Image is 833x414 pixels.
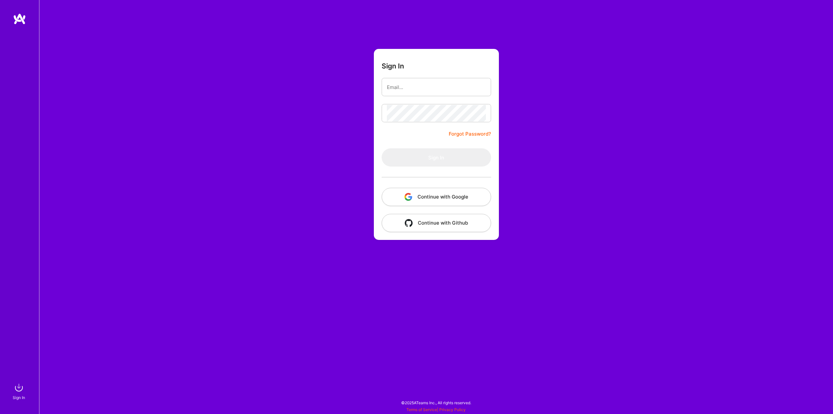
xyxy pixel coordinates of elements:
[405,219,413,227] img: icon
[39,394,833,411] div: © 2025 ATeams Inc., All rights reserved.
[13,13,26,25] img: logo
[13,394,25,401] div: Sign In
[382,148,491,167] button: Sign In
[14,381,25,401] a: sign inSign In
[404,193,412,201] img: icon
[382,62,404,70] h3: Sign In
[12,381,25,394] img: sign in
[382,188,491,206] button: Continue with Google
[406,407,466,412] span: |
[387,79,486,96] input: Email...
[382,214,491,232] button: Continue with Github
[406,407,437,412] a: Terms of Service
[439,407,466,412] a: Privacy Policy
[449,130,491,138] a: Forgot Password?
